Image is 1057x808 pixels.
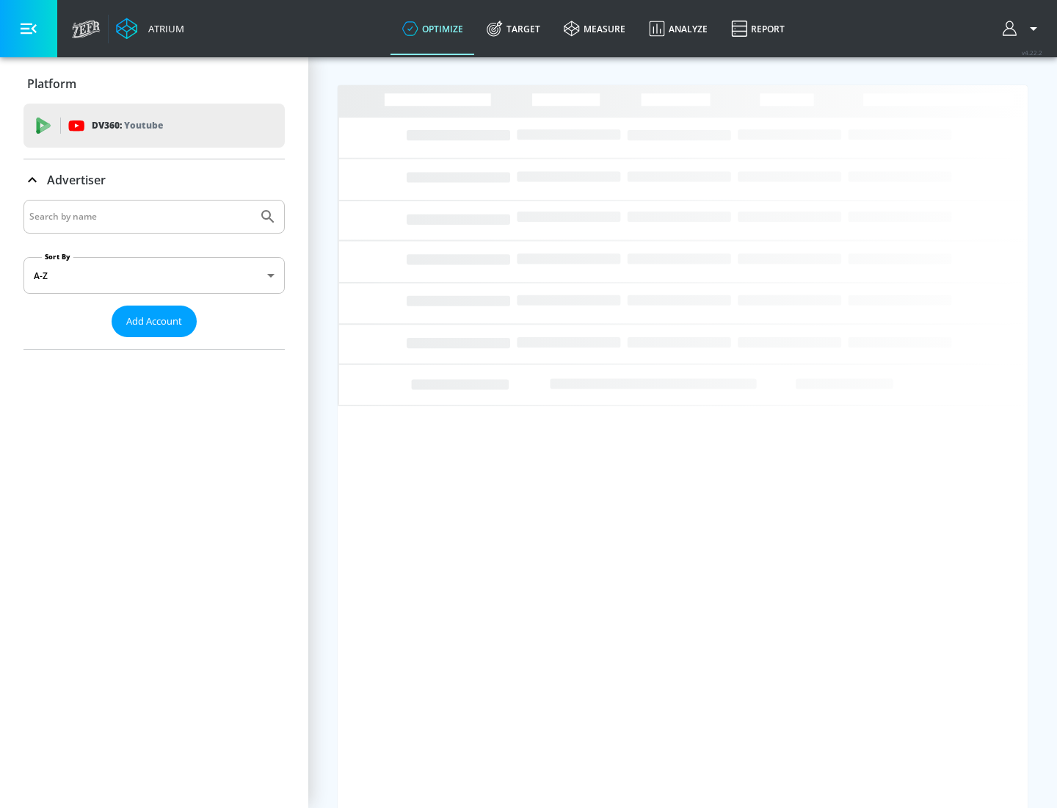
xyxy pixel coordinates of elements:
button: Add Account [112,306,197,337]
a: Target [475,2,552,55]
a: Atrium [116,18,184,40]
input: Search by name [29,207,252,226]
p: Platform [27,76,76,92]
span: v 4.22.2 [1022,48,1042,57]
a: Analyze [637,2,719,55]
nav: list of Advertiser [23,337,285,349]
div: A-Z [23,257,285,294]
p: Advertiser [47,172,106,188]
div: Advertiser [23,159,285,201]
div: Atrium [142,22,184,35]
label: Sort By [42,252,73,261]
a: Report [719,2,796,55]
p: DV360: [92,118,163,134]
div: DV360: Youtube [23,104,285,148]
a: optimize [391,2,475,55]
div: Platform [23,63,285,104]
p: Youtube [124,118,163,133]
a: measure [552,2,637,55]
div: Advertiser [23,200,285,349]
span: Add Account [126,313,182,330]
